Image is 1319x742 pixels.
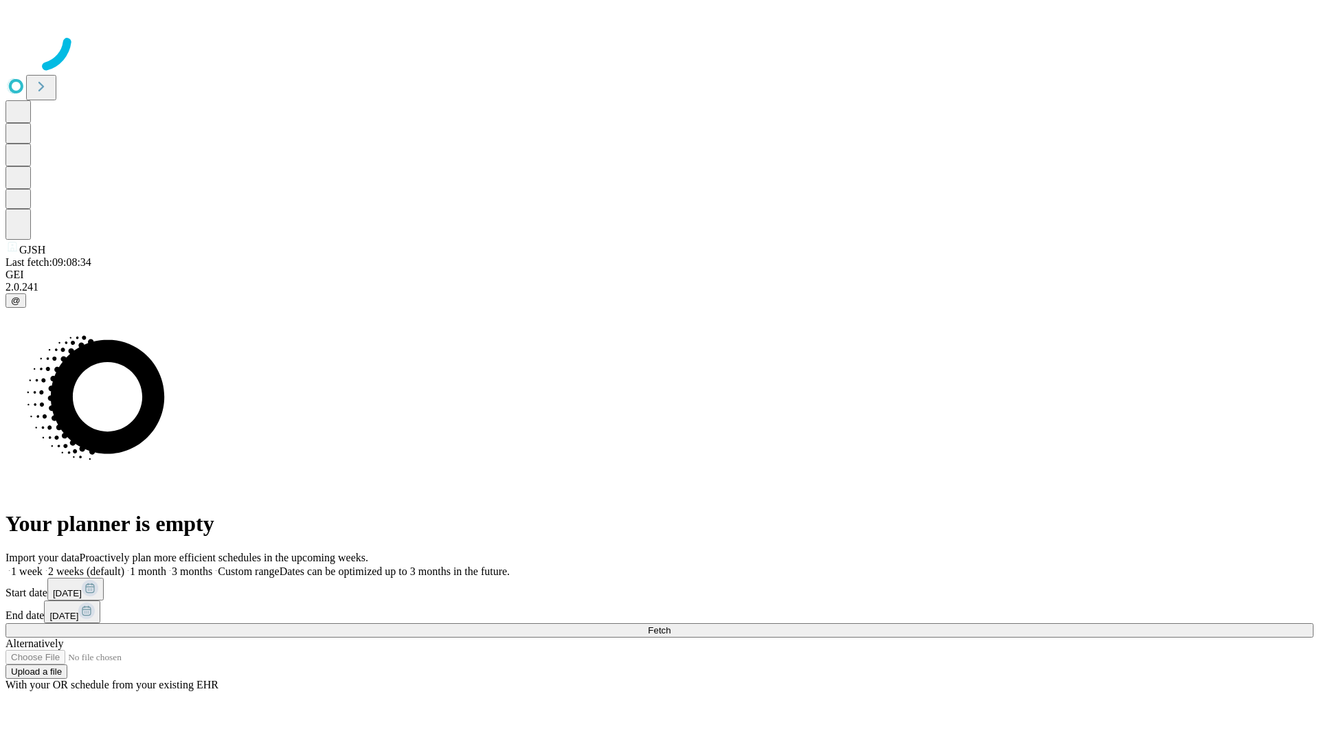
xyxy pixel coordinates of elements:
[19,244,45,256] span: GJSH
[5,664,67,679] button: Upload a file
[5,293,26,308] button: @
[53,588,82,598] span: [DATE]
[5,638,63,649] span: Alternatively
[172,565,212,577] span: 3 months
[5,256,91,268] span: Last fetch: 09:08:34
[648,625,670,636] span: Fetch
[5,552,80,563] span: Import your data
[49,611,78,621] span: [DATE]
[11,295,21,306] span: @
[48,565,124,577] span: 2 weeks (default)
[130,565,166,577] span: 1 month
[5,578,1314,600] div: Start date
[5,623,1314,638] button: Fetch
[5,269,1314,281] div: GEI
[11,565,43,577] span: 1 week
[80,552,368,563] span: Proactively plan more efficient schedules in the upcoming weeks.
[280,565,510,577] span: Dates can be optimized up to 3 months in the future.
[5,600,1314,623] div: End date
[5,679,218,690] span: With your OR schedule from your existing EHR
[218,565,279,577] span: Custom range
[47,578,104,600] button: [DATE]
[5,511,1314,537] h1: Your planner is empty
[5,281,1314,293] div: 2.0.241
[44,600,100,623] button: [DATE]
